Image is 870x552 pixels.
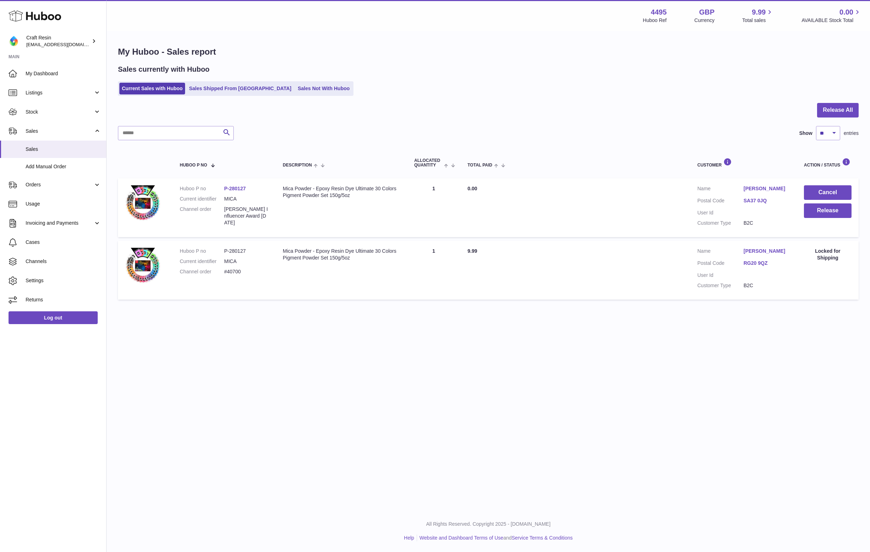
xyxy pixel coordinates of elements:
[512,535,573,541] a: Service Terms & Conditions
[744,260,790,267] a: RG20 9QZ
[744,197,790,204] a: SA37 0JQ
[801,7,861,24] a: 0.00 AVAILABLE Stock Total
[804,158,852,168] div: Action / Status
[801,17,861,24] span: AVAILABLE Stock Total
[697,158,790,168] div: Customer
[844,130,859,137] span: entries
[26,70,101,77] span: My Dashboard
[697,185,744,194] dt: Name
[295,83,352,94] a: Sales Not With Huboo
[407,178,460,237] td: 1
[26,42,104,47] span: [EMAIL_ADDRESS][DOMAIN_NAME]
[414,158,442,168] span: ALLOCATED Quantity
[744,282,790,289] dd: B2C
[118,46,859,58] h1: My Huboo - Sales report
[283,248,400,261] div: Mica Powder - Epoxy Resin Dye Ultimate 30 Colors Pigment Powder Set 150g/5oz
[744,220,790,226] dd: B2C
[125,185,161,221] img: $_57.JPG
[26,239,101,246] span: Cases
[643,17,667,24] div: Huboo Ref
[26,181,93,188] span: Orders
[804,248,852,261] div: Locked for Shipping
[26,128,93,135] span: Sales
[420,535,503,541] a: Website and Dashboard Terms of Use
[468,248,477,254] span: 9.99
[9,36,19,47] img: craftresinuk@gmail.com
[804,203,852,218] button: Release
[804,185,852,200] button: Cancel
[180,258,224,265] dt: Current identifier
[26,258,101,265] span: Channels
[468,186,477,191] span: 0.00
[180,268,224,275] dt: Channel order
[119,83,185,94] a: Current Sales with Huboo
[224,268,269,275] dd: #40700
[744,248,790,255] a: [PERSON_NAME]
[26,296,101,303] span: Returns
[417,535,573,541] li: and
[752,7,766,17] span: 9.99
[404,535,414,541] a: Help
[697,220,744,226] dt: Customer Type
[744,185,790,192] a: [PERSON_NAME]
[118,65,210,74] h2: Sales currently with Huboo
[224,206,269,226] dd: [PERSON_NAME] Influencer Award [DATE]
[742,7,774,24] a: 9.99 Total sales
[224,196,269,202] dd: MICA
[224,186,246,191] a: P-280127
[697,209,744,216] dt: User Id
[799,130,812,137] label: Show
[697,282,744,289] dt: Customer Type
[283,185,400,199] div: Mica Powder - Epoxy Resin Dye Ultimate 30 Colors Pigment Powder Set 150g/5oz
[26,34,90,48] div: Craft Resin
[180,185,224,192] dt: Huboo P no
[697,197,744,206] dt: Postal Code
[26,146,101,153] span: Sales
[407,241,460,300] td: 1
[817,103,859,117] button: Release All
[26,89,93,96] span: Listings
[283,163,312,168] span: Description
[112,521,864,528] p: All Rights Reserved. Copyright 2025 - [DOMAIN_NAME]
[125,248,161,283] img: $_57.JPG
[26,109,93,115] span: Stock
[697,272,744,279] dt: User Id
[187,83,294,94] a: Sales Shipped From [GEOGRAPHIC_DATA]
[697,248,744,256] dt: Name
[468,163,492,168] span: Total paid
[26,277,101,284] span: Settings
[224,248,269,255] dd: P-280127
[180,163,207,168] span: Huboo P no
[224,258,269,265] dd: MICA
[699,7,714,17] strong: GBP
[26,220,93,226] span: Invoicing and Payments
[9,311,98,324] a: Log out
[180,206,224,226] dt: Channel order
[26,201,101,207] span: Usage
[742,17,774,24] span: Total sales
[697,260,744,268] dt: Postal Code
[26,163,101,170] span: Add Manual Order
[839,7,853,17] span: 0.00
[180,248,224,255] dt: Huboo P no
[180,196,224,202] dt: Current identifier
[651,7,667,17] strong: 4495
[695,17,715,24] div: Currency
